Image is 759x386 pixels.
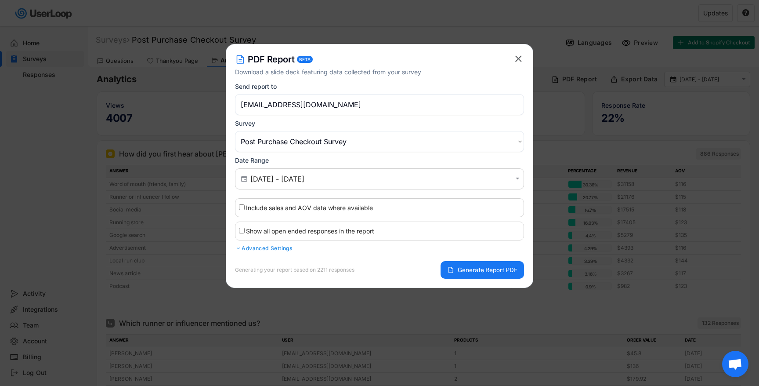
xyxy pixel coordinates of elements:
text:  [515,53,522,64]
text:  [516,175,520,182]
label: Show all open ended responses in the report [246,227,374,235]
button: Generate Report PDF [441,261,524,279]
div: Send report to [235,83,277,91]
div: Advanced Settings [235,245,524,252]
span: Generate Report PDF [458,267,517,273]
button:  [513,53,524,64]
div: Generating your report based on 2211 responses [235,267,354,273]
div: Survey [235,120,255,127]
button:  [513,175,521,182]
div: BETA [299,57,311,62]
input: Air Date/Time Picker [250,175,511,183]
h4: PDF Report [248,53,295,66]
label: Include sales and AOV data where available [246,204,373,211]
button:  [240,175,248,183]
div: Download a slide deck featuring data collected from your survey [235,67,513,76]
div: Date Range [235,157,269,164]
div: Open chat [722,351,748,377]
text:  [241,175,247,182]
